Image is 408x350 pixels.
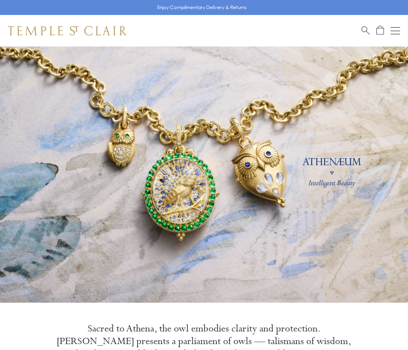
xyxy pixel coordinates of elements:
a: Search [361,26,370,35]
img: Temple St. Clair [8,26,127,35]
a: Open Shopping Bag [376,26,384,35]
p: Enjoy Complimentary Delivery & Returns [157,4,247,11]
button: Open navigation [391,26,400,35]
